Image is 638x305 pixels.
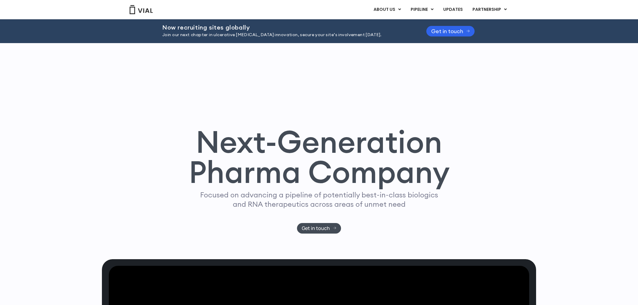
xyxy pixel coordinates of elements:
[297,223,341,234] a: Get in touch
[302,226,330,231] span: Get in touch
[162,24,411,31] h2: Now recruiting sites globally
[129,5,153,14] img: Vial Logo
[197,190,441,209] p: Focused on advancing a pipeline of potentially best-in-class biologics and RNA therapeutics acros...
[162,32,411,38] p: Join our next chapter in ulcerative [MEDICAL_DATA] innovation, secure your site’s involvement [DA...
[431,29,463,33] span: Get in touch
[369,5,406,15] a: ABOUT USMenu Toggle
[406,5,438,15] a: PIPELINEMenu Toggle
[438,5,467,15] a: UPDATES
[468,5,512,15] a: PARTNERSHIPMenu Toggle
[188,127,450,187] h1: Next-Generation Pharma Company
[426,26,475,36] a: Get in touch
